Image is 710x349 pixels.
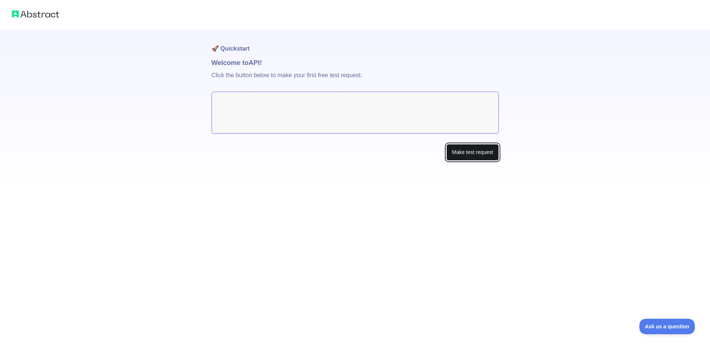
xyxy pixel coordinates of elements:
[212,58,499,68] h1: Welcome to API!
[212,30,499,58] h1: 🚀 Quickstart
[639,319,695,334] iframe: Toggle Customer Support
[12,9,59,19] img: Abstract logo
[446,144,498,161] button: Make test request
[212,68,499,92] p: Click the button below to make your first free test request.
